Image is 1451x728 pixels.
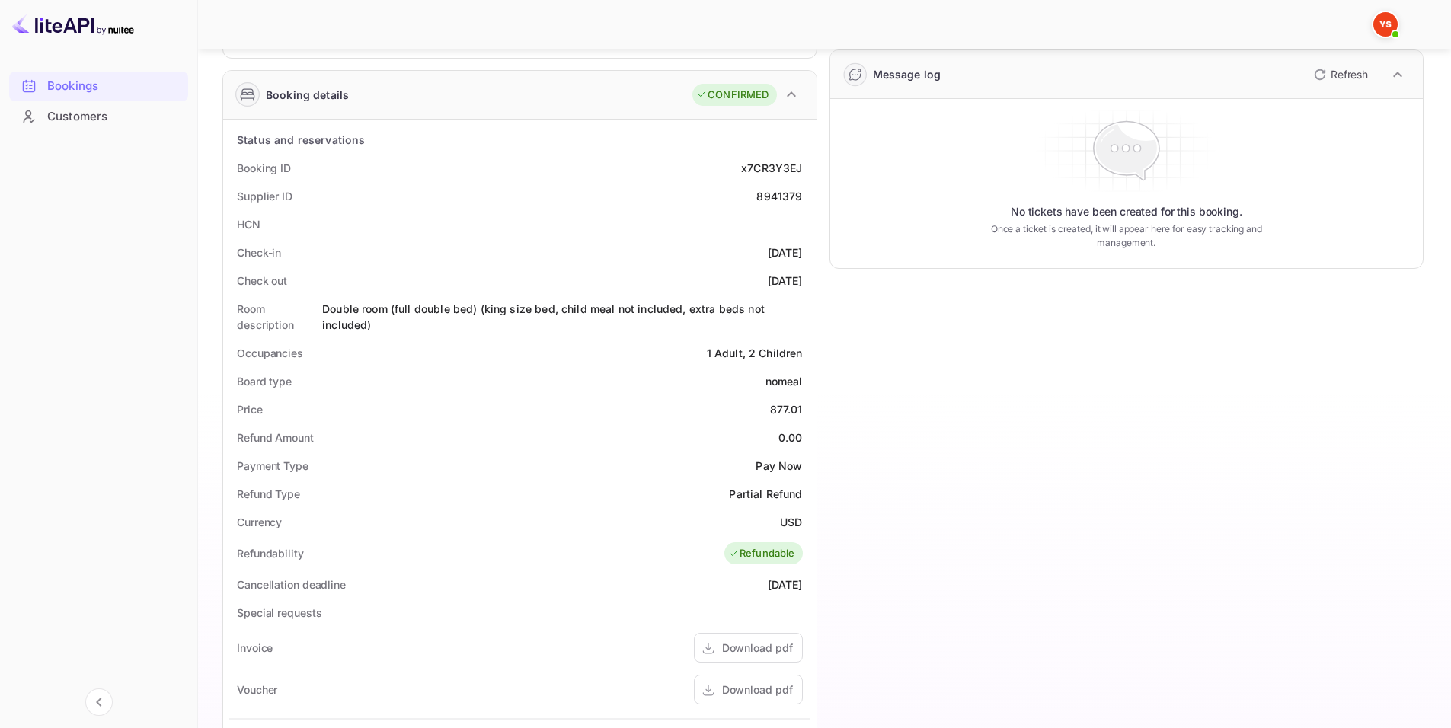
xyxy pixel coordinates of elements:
[967,222,1286,250] p: Once a ticket is created, it will appear here for easy tracking and management.
[47,78,181,95] div: Bookings
[1305,62,1374,87] button: Refresh
[729,486,802,502] div: Partial Refund
[768,576,803,592] div: [DATE]
[237,244,281,260] div: Check-in
[9,102,188,130] a: Customers
[237,373,292,389] div: Board type
[237,486,300,502] div: Refund Type
[237,429,314,445] div: Refund Amount
[728,546,795,561] div: Refundable
[237,514,282,530] div: Currency
[765,373,803,389] div: nomeal
[696,88,769,103] div: CONFIRMED
[12,12,134,37] img: LiteAPI logo
[1011,204,1242,219] p: No tickets have been created for this booking.
[237,216,260,232] div: HCN
[778,429,803,445] div: 0.00
[722,640,793,656] div: Download pdf
[237,301,322,333] div: Room description
[768,244,803,260] div: [DATE]
[756,188,802,204] div: 8941379
[47,108,181,126] div: Customers
[237,401,263,417] div: Price
[266,87,349,103] div: Booking details
[237,458,308,474] div: Payment Type
[770,401,803,417] div: 877.01
[237,273,287,289] div: Check out
[237,605,321,621] div: Special requests
[722,682,793,698] div: Download pdf
[707,345,803,361] div: 1 Adult, 2 Children
[9,72,188,101] div: Bookings
[9,72,188,100] a: Bookings
[237,188,292,204] div: Supplier ID
[873,66,941,82] div: Message log
[237,545,304,561] div: Refundability
[237,640,273,656] div: Invoice
[85,688,113,716] button: Collapse navigation
[237,682,277,698] div: Voucher
[768,273,803,289] div: [DATE]
[1331,66,1368,82] p: Refresh
[237,345,303,361] div: Occupancies
[237,160,291,176] div: Booking ID
[741,160,802,176] div: x7CR3Y3EJ
[237,576,346,592] div: Cancellation deadline
[780,514,802,530] div: USD
[9,102,188,132] div: Customers
[756,458,802,474] div: Pay Now
[237,132,365,148] div: Status and reservations
[1373,12,1398,37] img: Yandex Support
[322,301,802,333] div: Double room (full double bed) (king size bed, child meal not included, extra beds not included)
